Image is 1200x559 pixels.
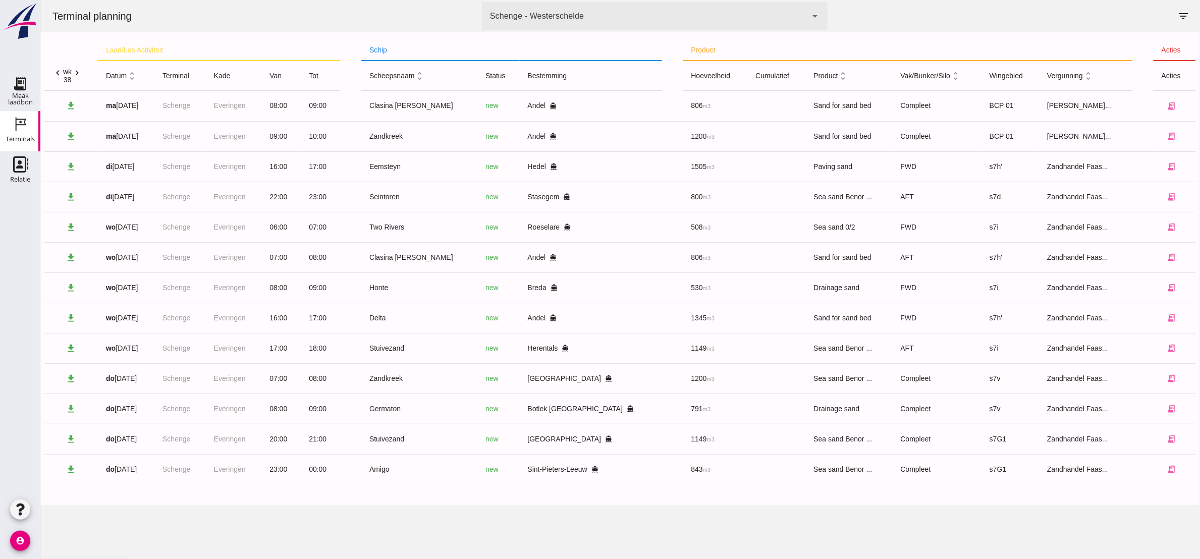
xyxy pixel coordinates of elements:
td: Sea sand Benor ... [766,363,852,394]
td: AFT [852,182,941,212]
div: [DATE] [66,161,106,172]
td: FWD [852,303,941,333]
td: 530 [643,272,707,303]
td: Everingen [166,394,222,424]
i: download [26,252,36,263]
div: Andel [487,252,614,263]
td: new [437,363,479,394]
i: directions_boat [510,284,517,291]
td: Schenge [114,151,166,182]
td: Zandhandel Faas... [999,272,1092,303]
td: Schenge [114,394,166,424]
td: Zandhandel Faas... [999,151,1092,182]
span: 17:00 [268,162,286,171]
td: AFT [852,242,941,272]
th: status [437,61,479,91]
i: receipt_long [1127,344,1136,353]
i: unfold_more [1043,71,1053,81]
td: new [437,242,479,272]
div: [GEOGRAPHIC_DATA] [487,434,614,444]
td: Everingen [166,91,222,121]
small: m3 [663,194,671,200]
td: Everingen [166,151,222,182]
td: Everingen [166,121,222,151]
strong: wo [66,344,75,352]
td: Everingen [166,363,222,394]
td: FWD [852,272,941,303]
i: directions_boat [565,375,572,382]
div: [DATE] [66,222,106,233]
i: directions_boat [510,163,517,170]
td: Everingen [166,182,222,212]
span: 17:00 [229,344,247,352]
strong: ma [66,132,76,140]
span: 09:00 [268,284,286,292]
td: new [437,151,479,182]
td: s7i [941,272,999,303]
i: directions_boat [523,193,530,200]
td: 806 [643,242,707,272]
td: Compleet [852,121,941,151]
i: account_circle [10,531,30,551]
td: Sea sand Benor ... [766,454,852,484]
strong: di [66,162,72,171]
td: Sand for sand bed [766,242,852,272]
td: Drainage sand [766,272,852,303]
span: 16:00 [229,314,247,322]
i: download [26,404,36,414]
td: Everingen [166,212,222,242]
td: Schenge [114,182,166,212]
td: s7G1 [941,454,999,484]
td: new [437,272,479,303]
i: directions_boat [523,223,530,231]
i: receipt_long [1127,162,1136,171]
th: wingebied [941,61,999,91]
span: 09:00 [268,101,286,109]
td: s7G1 [941,424,999,454]
td: Schenge [114,424,166,454]
small: m3 [667,134,675,140]
td: Schenge [114,242,166,272]
td: Sand for sand bed [766,91,852,121]
td: Everingen [166,454,222,484]
th: van [221,61,260,91]
th: product [643,40,1093,61]
i: directions_boat [509,254,516,261]
td: Sand for sand bed [766,121,852,151]
div: Stasegem [487,192,614,202]
span: 17:00 [268,314,286,322]
i: directions_boat [565,435,572,442]
td: Zandhandel Faas... [999,424,1092,454]
span: 08:00 [229,101,247,109]
span: vergunning [1007,72,1053,80]
td: Compleet [852,424,941,454]
strong: ma [66,101,76,109]
td: Compleet [852,394,941,424]
i: directions_boat [522,345,529,352]
small: m3 [663,406,671,412]
td: Zandhandel Faas... [999,454,1092,484]
div: [DATE] [66,464,106,475]
div: Breda [487,283,614,293]
div: Andel [487,131,614,142]
td: Everingen [166,424,222,454]
span: 23:00 [229,465,247,473]
div: Schenge - Westerschelde [450,10,543,22]
i: download [26,100,36,111]
span: 08:00 [268,253,286,261]
div: [DATE] [66,343,106,354]
td: new [437,424,479,454]
i: download [26,373,36,384]
td: 1149 [643,333,707,363]
span: 10:00 [268,132,286,140]
td: new [437,91,479,121]
td: Schenge [114,121,166,151]
div: [DATE] [66,313,106,323]
td: Everingen [166,333,222,363]
td: new [437,182,479,212]
div: [DATE] [66,404,106,414]
i: receipt_long [1127,132,1136,141]
td: Zandhandel Faas... [999,182,1092,212]
small: m3 [667,315,675,321]
i: directions_boat [509,102,516,109]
